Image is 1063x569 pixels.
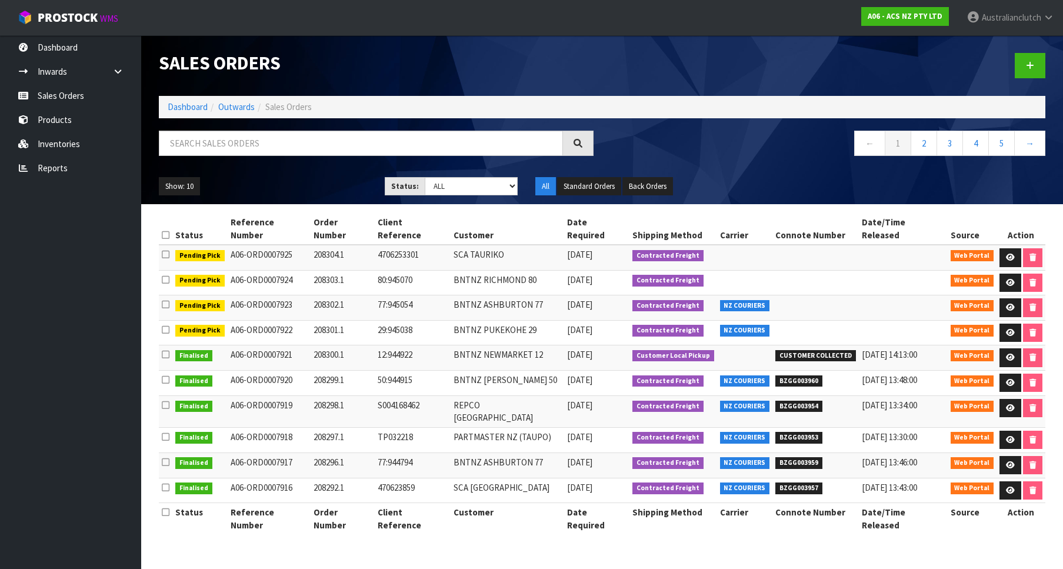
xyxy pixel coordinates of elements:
strong: Status: [391,181,419,191]
span: NZ COURIERS [720,325,770,337]
td: BNTNZ [PERSON_NAME] 50 [451,370,564,395]
td: SCA TAURIKO [451,245,564,270]
span: Pending Pick [175,325,225,337]
button: All [535,177,556,196]
span: [DATE] 13:48:00 [862,374,917,385]
button: Show: 10 [159,177,200,196]
span: Finalised [175,483,212,494]
span: [DATE] [567,431,592,442]
button: Standard Orders [557,177,621,196]
td: BNTNZ PUKEKOHE 29 [451,320,564,345]
td: 208292.1 [311,478,375,503]
th: Date Required [564,503,629,534]
td: S004168462 [375,395,451,427]
td: TP032218 [375,427,451,452]
td: 208304.1 [311,245,375,270]
span: [DATE] 13:30:00 [862,431,917,442]
th: Client Reference [375,503,451,534]
strong: A06 - ACS NZ PTY LTD [868,11,942,21]
a: 3 [937,131,963,156]
span: ProStock [38,10,98,25]
span: Web Portal [951,325,994,337]
td: A06-ORD0007921 [228,345,311,371]
th: Client Reference [375,213,451,245]
th: Status [172,213,228,245]
span: NZ COURIERS [720,401,770,412]
td: BNTNZ ASHBURTON 77 [451,452,564,478]
td: A06-ORD0007917 [228,452,311,478]
span: BZGG003953 [775,432,822,444]
span: Contracted Freight [632,401,704,412]
span: Pending Pick [175,250,225,262]
span: Pending Pick [175,300,225,312]
th: Date Required [564,213,629,245]
span: Finalised [175,350,212,362]
span: Web Portal [951,250,994,262]
span: Web Portal [951,375,994,387]
td: 80:945070 [375,270,451,295]
input: Search sales orders [159,131,563,156]
td: A06-ORD0007919 [228,395,311,427]
td: PARTMASTER NZ (TAUPO) [451,427,564,452]
span: [DATE] [567,374,592,385]
th: Customer [451,503,564,534]
td: 77:945054 [375,295,451,321]
span: [DATE] [567,324,592,335]
span: Contracted Freight [632,457,704,469]
span: Finalised [175,375,212,387]
th: Reference Number [228,213,311,245]
th: Customer [451,213,564,245]
span: Contracted Freight [632,250,704,262]
td: BNTNZ RICHMOND 80 [451,270,564,295]
td: BNTNZ NEWMARKET 12 [451,345,564,371]
td: 208299.1 [311,370,375,395]
td: A06-ORD0007918 [228,427,311,452]
td: A06-ORD0007920 [228,370,311,395]
span: NZ COURIERS [720,432,770,444]
th: Carrier [717,213,773,245]
th: Source [948,503,997,534]
a: 2 [911,131,937,156]
span: [DATE] 13:43:00 [862,482,917,493]
img: cube-alt.png [18,10,32,25]
span: Web Portal [951,401,994,412]
td: REPCO [GEOGRAPHIC_DATA] [451,395,564,427]
span: Contracted Freight [632,325,704,337]
th: Date/Time Released [859,503,948,534]
td: A06-ORD0007925 [228,245,311,270]
td: 208303.1 [311,270,375,295]
span: Customer Local Pickup [632,350,714,362]
span: Finalised [175,401,212,412]
th: Order Number [311,503,375,534]
a: 1 [885,131,911,156]
span: [DATE] [567,299,592,310]
span: NZ COURIERS [720,457,770,469]
td: 208300.1 [311,345,375,371]
th: Shipping Method [629,213,717,245]
span: NZ COURIERS [720,483,770,494]
th: Connote Number [772,503,859,534]
span: [DATE] [567,400,592,411]
span: [DATE] [567,249,592,260]
span: Sales Orders [265,101,312,112]
td: SCA [GEOGRAPHIC_DATA] [451,478,564,503]
span: Web Portal [951,275,994,287]
span: BZGG003959 [775,457,822,469]
span: Pending Pick [175,275,225,287]
td: 4706253301 [375,245,451,270]
th: Date/Time Released [859,213,948,245]
span: Web Portal [951,432,994,444]
td: 29:945038 [375,320,451,345]
span: Contracted Freight [632,275,704,287]
span: Australianclutch [982,12,1041,23]
span: BZGG003954 [775,401,822,412]
span: [DATE] [567,274,592,285]
span: Web Portal [951,350,994,362]
td: A06-ORD0007916 [228,478,311,503]
span: [DATE] [567,482,592,493]
td: A06-ORD0007923 [228,295,311,321]
span: Contracted Freight [632,483,704,494]
th: Carrier [717,503,773,534]
span: BZGG003957 [775,483,822,494]
th: Status [172,503,228,534]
